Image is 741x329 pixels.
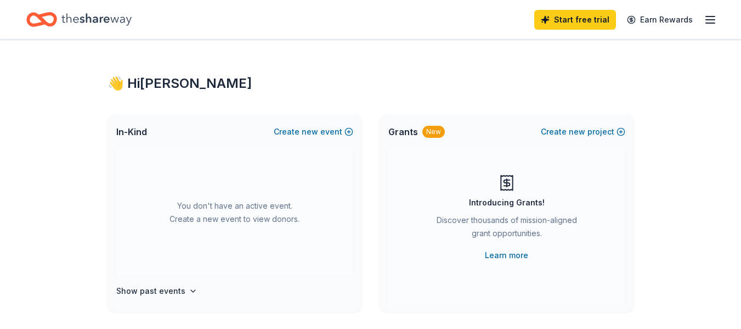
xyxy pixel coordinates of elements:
[302,125,318,138] span: new
[469,196,545,209] div: Introducing Grants!
[620,10,699,30] a: Earn Rewards
[108,75,634,92] div: 👋 Hi [PERSON_NAME]
[116,285,197,298] button: Show past events
[485,249,528,262] a: Learn more
[116,285,185,298] h4: Show past events
[116,125,147,138] span: In-Kind
[569,125,585,138] span: new
[541,125,625,138] button: Createnewproject
[388,125,418,138] span: Grants
[274,125,353,138] button: Createnewevent
[116,149,353,276] div: You don't have an active event. Create a new event to view donors.
[26,7,132,32] a: Home
[534,10,616,30] a: Start free trial
[432,214,581,244] div: Discover thousands of mission-aligned grant opportunities.
[422,126,445,138] div: New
